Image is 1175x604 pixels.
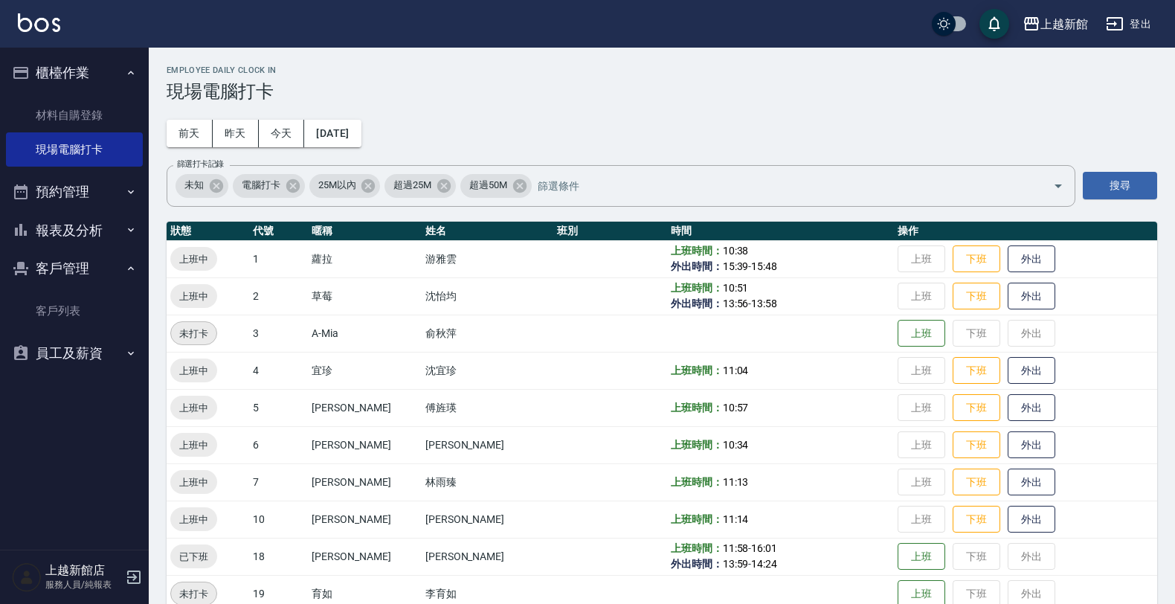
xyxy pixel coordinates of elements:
td: - [667,277,894,315]
span: 超過25M [384,178,440,193]
button: 外出 [1008,283,1055,310]
img: Logo [18,13,60,32]
span: 上班中 [170,289,217,304]
td: 2 [249,277,308,315]
button: 下班 [953,469,1000,496]
b: 上班時間： [671,282,723,294]
td: 蘿拉 [308,240,422,277]
img: Person [12,562,42,592]
a: 現場電腦打卡 [6,132,143,167]
span: 25M以內 [309,178,365,193]
th: 時間 [667,222,894,241]
th: 操作 [894,222,1157,241]
b: 上班時間： [671,402,723,414]
span: 10:38 [723,245,749,257]
p: 服務人員/純報表 [45,578,121,591]
td: 4 [249,352,308,389]
span: 上班中 [170,251,217,267]
button: 下班 [953,245,1000,273]
button: 下班 [953,506,1000,533]
h2: Employee Daily Clock In [167,65,1157,75]
button: Open [1046,174,1070,198]
div: 未知 [176,174,228,198]
span: 13:59 [723,558,749,570]
span: 11:14 [723,513,749,525]
td: [PERSON_NAME] [308,389,422,426]
button: 上越新館 [1017,9,1094,39]
b: 外出時間： [671,298,723,309]
b: 上班時間： [671,513,723,525]
button: 外出 [1008,357,1055,385]
span: 10:57 [723,402,749,414]
span: 15:39 [723,260,749,272]
button: 櫃檯作業 [6,54,143,92]
td: [PERSON_NAME] [422,501,554,538]
th: 狀態 [167,222,249,241]
button: 昨天 [213,120,259,147]
button: [DATE] [304,120,361,147]
td: [PERSON_NAME] [308,426,422,463]
button: 外出 [1008,506,1055,533]
th: 班別 [553,222,667,241]
span: 13:56 [723,298,749,309]
td: 沈怡均 [422,277,554,315]
span: 10:51 [723,282,749,294]
button: 下班 [953,283,1000,310]
span: 15:48 [751,260,777,272]
span: 未打卡 [171,326,216,341]
td: 6 [249,426,308,463]
span: 14:24 [751,558,777,570]
button: 下班 [953,431,1000,459]
td: [PERSON_NAME] [308,463,422,501]
h5: 上越新館店 [45,563,121,578]
th: 暱稱 [308,222,422,241]
td: [PERSON_NAME] [308,501,422,538]
button: 下班 [953,357,1000,385]
button: 員工及薪資 [6,334,143,373]
td: 林雨臻 [422,463,554,501]
button: 搜尋 [1083,172,1157,199]
td: 傅旌瑛 [422,389,554,426]
button: 今天 [259,120,305,147]
div: 電腦打卡 [233,174,305,198]
button: 外出 [1008,245,1055,273]
span: 未打卡 [171,586,216,602]
button: 外出 [1008,469,1055,496]
td: 沈宜珍 [422,352,554,389]
a: 客戶列表 [6,294,143,328]
span: 上班中 [170,363,217,379]
td: 3 [249,315,308,352]
td: A-Mia [308,315,422,352]
button: 上班 [898,320,945,347]
span: 上班中 [170,437,217,453]
td: 宜珍 [308,352,422,389]
b: 外出時間： [671,260,723,272]
b: 上班時間： [671,245,723,257]
span: 11:04 [723,364,749,376]
span: 超過50M [460,178,516,193]
a: 材料自購登錄 [6,98,143,132]
button: 下班 [953,394,1000,422]
td: 5 [249,389,308,426]
span: 16:01 [751,542,777,554]
td: 10 [249,501,308,538]
span: 上班中 [170,400,217,416]
div: 超過25M [384,174,456,198]
span: 上班中 [170,475,217,490]
td: - - [667,538,894,575]
span: 上班中 [170,512,217,527]
span: 已下班 [170,549,217,565]
td: 草莓 [308,277,422,315]
td: 18 [249,538,308,575]
td: [PERSON_NAME] [422,426,554,463]
td: [PERSON_NAME] [422,538,554,575]
b: 上班時間： [671,476,723,488]
label: 篩選打卡記錄 [177,158,224,170]
td: [PERSON_NAME] [308,538,422,575]
span: 電腦打卡 [233,178,289,193]
td: - [667,240,894,277]
span: 11:13 [723,476,749,488]
th: 代號 [249,222,308,241]
button: 登出 [1100,10,1157,38]
button: 上班 [898,543,945,571]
